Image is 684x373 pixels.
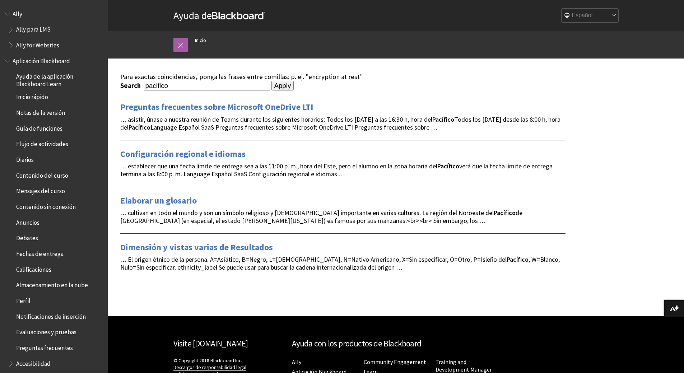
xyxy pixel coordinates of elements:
[120,148,246,160] a: Configuración regional e idiomas
[16,248,64,257] span: Fechas de entrega
[562,9,619,23] select: Site Language Selector
[13,8,22,18] span: Ally
[16,311,86,320] span: Notificaciones de inserción
[16,71,103,88] span: Ayuda de la aplicación Blackboard Learn
[120,81,143,90] label: Search
[16,91,48,101] span: Inicio rápido
[120,73,566,81] div: Para exactas coincidencias, ponga las frases entre comillas: p. ej. "encryption at rest"
[195,36,206,45] a: Inicio
[120,255,560,271] span: … El origen étnico de la persona. A=Asiático, B=Negro, L=[DEMOGRAPHIC_DATA], N=Nativo Americano, ...
[13,55,70,65] span: Aplicación Blackboard
[120,242,273,253] a: Dimensión y vistas varias de Resultados
[292,337,500,350] h2: Ayuda con los productos de Blackboard
[16,216,39,226] span: Anuncios
[16,232,38,242] span: Debates
[173,338,248,349] a: Visite [DOMAIN_NAME]
[4,8,103,51] nav: Book outline for Anthology Ally Help
[16,342,73,351] span: Preguntas frecuentes
[16,154,34,163] span: Diarios
[16,201,76,210] span: Contenido sin conexión
[364,358,426,366] a: Community Engagement
[432,115,454,123] strong: Pacífico
[16,295,31,304] span: Perfil
[292,358,301,366] a: Ally
[16,279,88,289] span: Almacenamiento en la nube
[507,255,529,264] strong: Pacífico
[120,162,553,178] span: … establecer que una fecha límite de entrega sea a las 11:00 p. m., hora del Este, pero el alumno...
[16,138,68,148] span: Flujo de actividades
[494,209,516,217] strong: Pacífico
[120,209,522,225] span: … cultivan en todo el mundo y son un símbolo religioso y [DEMOGRAPHIC_DATA] importante en varias ...
[212,12,265,19] strong: Blackboard
[129,123,150,131] strong: Pacífico
[173,9,265,22] a: Ayuda deBlackboard
[120,195,197,206] a: Elaborar un glosario
[120,101,313,113] a: Preguntas frecuentes sobre Microsoft OneDrive LTI
[16,264,51,273] span: Calificaciones
[437,162,459,170] strong: Pacífico
[16,107,65,116] span: Notas de la versión
[16,326,76,336] span: Evaluaciones y pruebas
[16,39,59,49] span: Ally for Websites
[271,81,294,91] input: Apply
[16,185,65,195] span: Mensajes del curso
[120,115,560,131] span: … asistir, únase a nuestra reunión de Teams durante los siguientes horarios: Todos los [DATE] a l...
[16,358,51,367] span: Accesibilidad
[16,122,62,132] span: Guía de funciones
[16,24,51,33] span: Ally para LMS
[16,169,68,179] span: Contenido del curso
[173,364,246,371] a: Descargos de responsabilidad legal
